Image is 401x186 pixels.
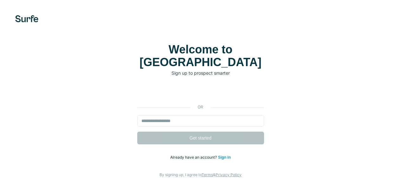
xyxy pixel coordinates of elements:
[159,172,242,177] span: By signing up, I agree to &
[191,104,211,110] p: or
[134,86,267,100] iframe: Sign in with Google Button
[137,70,264,76] p: Sign up to prospect smarter
[202,172,213,177] a: Terms
[218,155,231,160] a: Sign in
[216,172,242,177] a: Privacy Policy
[15,15,38,22] img: Surfe's logo
[170,155,218,160] span: Already have an account?
[137,43,264,69] h1: Welcome to [GEOGRAPHIC_DATA]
